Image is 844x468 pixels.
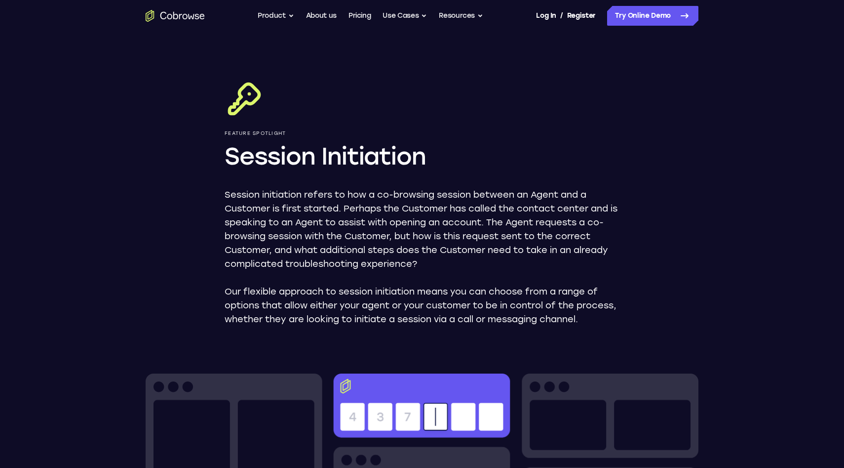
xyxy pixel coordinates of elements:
[146,10,205,22] a: Go to the home page
[560,10,563,22] span: /
[348,6,371,26] a: Pricing
[439,6,483,26] button: Resources
[536,6,556,26] a: Log In
[225,285,619,326] p: Our flexible approach to session initiation means you can choose from a range of options that all...
[225,130,619,136] p: Feature Spotlight
[607,6,698,26] a: Try Online Demo
[225,140,619,172] h1: Session Initiation
[383,6,427,26] button: Use Cases
[306,6,337,26] a: About us
[258,6,294,26] button: Product
[567,6,596,26] a: Register
[225,188,619,271] p: Session initiation refers to how a co-browsing session between an Agent and a Customer is first s...
[225,79,264,119] img: Session Initiation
